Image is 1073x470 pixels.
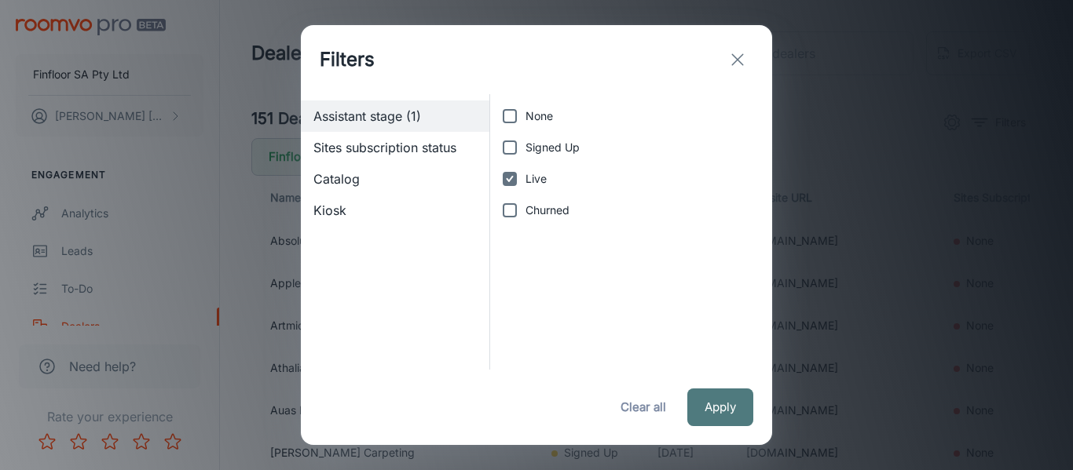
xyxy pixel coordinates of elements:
[301,163,489,195] div: Catalog
[313,169,477,188] span: Catalog
[526,107,553,125] span: None
[612,388,675,426] button: Clear all
[313,138,477,157] span: Sites subscription status
[313,107,477,126] span: Assistant stage (1)
[301,195,489,226] div: Kiosk
[526,170,547,188] span: Live
[301,132,489,163] div: Sites subscription status
[313,201,477,220] span: Kiosk
[722,44,753,75] button: exit
[687,388,753,426] button: Apply
[320,46,375,74] h1: Filters
[526,139,580,156] span: Signed Up
[301,100,489,132] div: Assistant stage (1)
[526,202,569,219] span: Churned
